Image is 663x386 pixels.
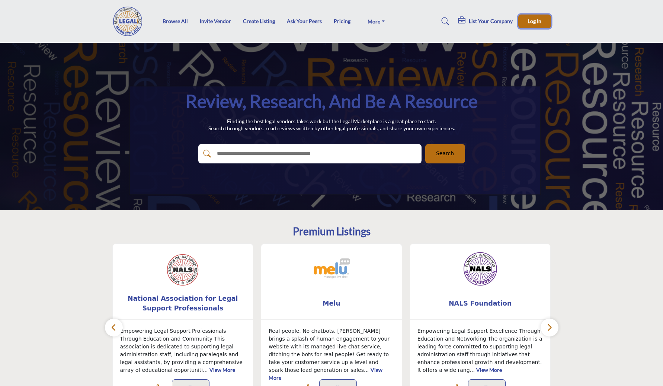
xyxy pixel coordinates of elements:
h5: List Your Company [469,18,513,25]
p: Empowering Legal Support Excellence Through Education and Networking The organization is a leadin... [417,327,543,374]
a: View More [269,367,382,381]
span: NALS Foundation [421,299,539,308]
p: Search through vendors, read reviews written by other legal professionals, and share your own exp... [208,125,455,132]
b: National Association for Legal Support Professionals [124,294,242,313]
span: Log In [528,18,541,24]
a: Create Listing [243,18,275,24]
b: Melu [272,294,391,313]
a: NALS Foundation [410,294,551,313]
a: View More [476,367,502,373]
span: ... [470,367,475,373]
img: Melu [313,251,350,288]
b: NALS Foundation [421,294,539,313]
img: Site Logo [112,6,147,36]
h1: Review, Research, and be a Resource [186,90,478,113]
span: Melu [272,299,391,308]
a: View More [209,367,235,373]
a: Search [434,15,454,27]
span: ... [203,367,208,373]
img: NALS Foundation [462,251,499,288]
p: Empowering Legal Support Professionals Through Education and Community This association is dedica... [120,327,246,374]
div: List Your Company [458,17,513,26]
span: ... [364,367,369,373]
a: Browse All [163,18,188,24]
p: Finding the best legal vendors takes work but the Legal Marketplace is a great place to start. [208,118,455,125]
a: Melu [261,294,402,313]
span: Search [436,150,454,157]
a: Invite Vendor [200,18,231,24]
a: Ask Your Peers [287,18,322,24]
button: Search [425,144,465,163]
p: Real people. No chatbots. [PERSON_NAME] brings a splash of human engagement to your website with ... [269,327,394,382]
h2: Premium Listings [293,225,371,238]
a: More [362,16,390,26]
a: Pricing [334,18,350,24]
button: Log In [518,15,551,28]
img: National Association for Legal Support Professionals [164,251,201,288]
a: National Association for Legal Support Professionals [113,294,253,313]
